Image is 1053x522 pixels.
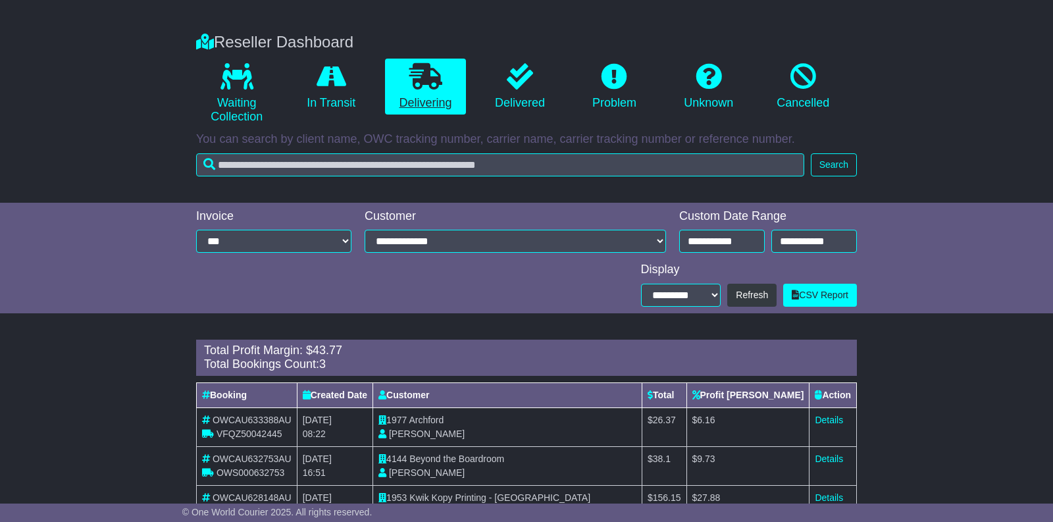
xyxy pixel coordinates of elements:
th: Total [642,382,686,407]
span: 43.77 [313,344,342,357]
div: Invoice [196,209,351,224]
span: Kwik Kopy Printing - [GEOGRAPHIC_DATA] [409,492,590,503]
th: Action [809,382,857,407]
th: Booking [197,382,297,407]
span: [DATE] [303,492,332,503]
span: 9.73 [697,454,715,464]
span: OWS000632753 [217,467,285,478]
span: [DATE] [303,415,332,425]
span: 27.88 [697,492,720,503]
span: 1953 [386,492,407,503]
a: Cancelled [763,59,844,115]
p: You can search by client name, OWC tracking number, carrier name, carrier tracking number or refe... [196,132,857,147]
div: Total Profit Margin: $ [204,344,849,358]
span: 08:22 [303,429,326,439]
span: 1977 [386,415,407,425]
span: OWCAU633388AU [213,415,292,425]
a: Details [815,492,843,503]
div: Reseller Dashboard [190,33,863,52]
div: Custom Date Range [679,209,857,224]
a: In Transit [290,59,371,115]
a: Delivered [479,59,560,115]
a: CSV Report [783,284,857,307]
div: Total Bookings Count: [204,357,849,372]
span: 16:51 [303,467,326,478]
div: Display [641,263,858,277]
span: 156.15 [653,492,681,503]
a: Details [815,415,843,425]
td: $ [642,446,686,485]
span: [PERSON_NAME] [389,467,465,478]
a: Delivering [385,59,466,115]
td: $ [642,407,686,446]
span: OWCAU632753AU [213,454,292,464]
button: Search [811,153,857,176]
span: [PERSON_NAME] [389,429,465,439]
span: 26.37 [653,415,676,425]
td: $ [686,407,809,446]
a: Waiting Collection [196,59,277,129]
span: 38.1 [653,454,671,464]
span: VFQZ50042445 [217,429,282,439]
span: 6.16 [697,415,715,425]
a: Details [815,454,843,464]
span: [DATE] [303,454,332,464]
th: Created Date [297,382,372,407]
td: $ [686,446,809,485]
th: Profit [PERSON_NAME] [686,382,809,407]
span: Beyond the Boardroom [409,454,504,464]
a: Unknown [668,59,749,115]
span: 3 [319,357,326,371]
div: Customer [365,209,666,224]
span: OWCAU628148AU [213,492,292,503]
span: Archford [409,415,444,425]
span: 4144 [386,454,407,464]
th: Customer [373,382,642,407]
button: Refresh [727,284,777,307]
a: Problem [574,59,655,115]
span: © One World Courier 2025. All rights reserved. [182,507,372,517]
